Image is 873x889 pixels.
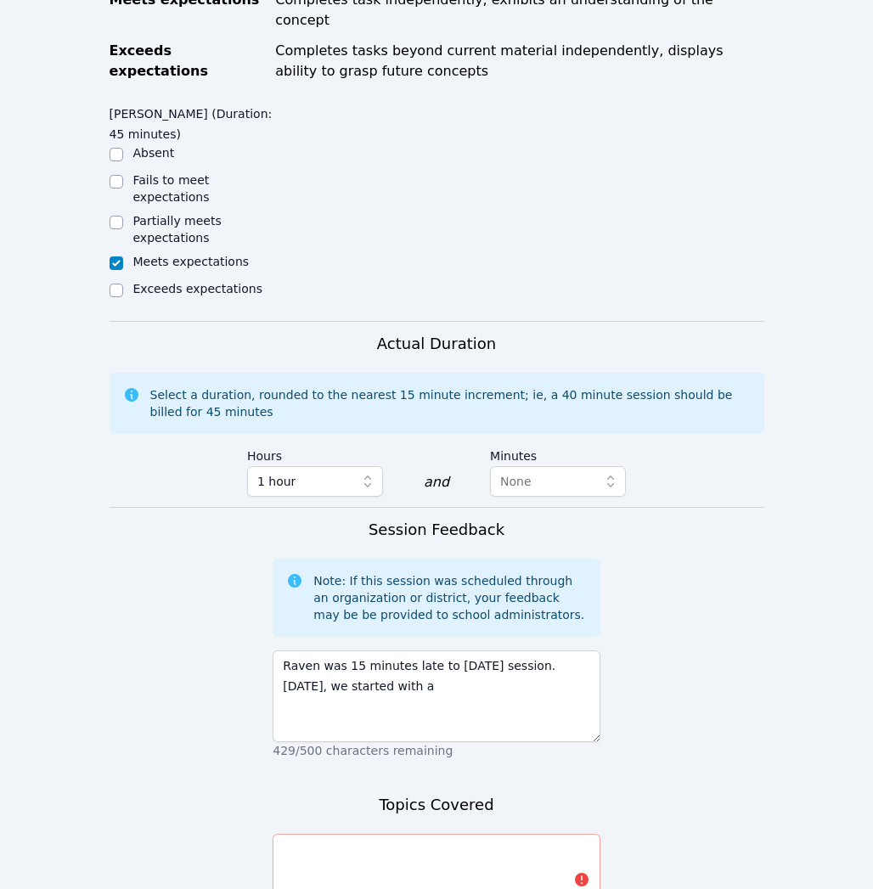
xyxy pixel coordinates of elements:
label: Meets expectations [133,255,250,268]
div: Select a duration, rounded to the nearest 15 minute increment; ie, a 40 minute session should be ... [150,386,751,420]
label: Exceeds expectations [133,282,262,295]
textarea: Raven was 15 minutes late to [DATE] session. [DATE], we started with a [273,650,600,742]
label: Minutes [490,441,626,466]
p: 429/500 characters remaining [273,742,600,759]
span: None [500,475,532,488]
label: Fails to meet expectations [133,173,210,204]
label: Partially meets expectations [133,214,222,245]
h3: Topics Covered [379,793,493,817]
legend: [PERSON_NAME] (Duration: 45 minutes) [110,98,273,144]
div: Completes tasks beyond current material independently, displays ability to grasp future concepts [275,41,763,82]
label: Hours [247,441,383,466]
label: Absent [133,146,175,160]
div: and [424,472,449,492]
h3: Session Feedback [369,518,504,542]
button: 1 hour [247,466,383,497]
h3: Actual Duration [377,332,496,356]
span: 1 hour [257,471,296,492]
button: None [490,466,626,497]
div: Exceeds expectations [110,41,266,82]
div: Note: If this session was scheduled through an organization or district, your feedback may be be ... [313,572,587,623]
